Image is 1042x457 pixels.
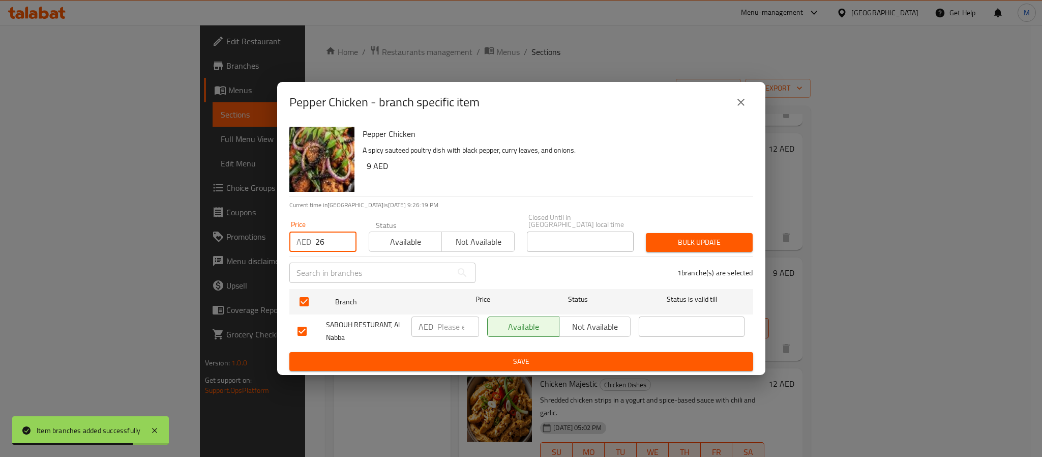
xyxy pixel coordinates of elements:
[289,201,753,210] p: Current time in [GEOGRAPHIC_DATA] is [DATE] 9:26:19 PM
[367,159,745,173] h6: 9 AED
[373,235,438,249] span: Available
[315,232,356,252] input: Please enter price
[441,232,515,252] button: Not available
[646,233,753,252] button: Bulk update
[289,127,354,192] img: Pepper Chicken
[289,263,452,283] input: Search in branches
[446,235,511,249] span: Not available
[487,317,559,337] button: Available
[363,144,745,157] p: A spicy sauteed poultry dish with black pepper, curry leaves, and onions.
[37,425,140,436] div: Item branches added successfully
[492,320,555,334] span: Available
[729,90,753,115] button: close
[289,352,753,371] button: Save
[639,293,745,306] span: Status is valid till
[419,321,433,333] p: AED
[525,293,631,306] span: Status
[437,317,479,337] input: Please enter price
[559,317,631,337] button: Not available
[289,94,480,110] h2: Pepper Chicken - branch specific item
[335,296,441,308] span: Branch
[297,355,745,368] span: Save
[296,236,311,248] p: AED
[363,127,745,141] h6: Pepper Chicken
[449,293,517,306] span: Price
[677,268,753,278] p: 1 branche(s) are selected
[654,236,745,249] span: Bulk update
[369,232,442,252] button: Available
[326,319,403,344] span: SABOUH RESTURANT, Al Nabba
[563,320,627,334] span: Not available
